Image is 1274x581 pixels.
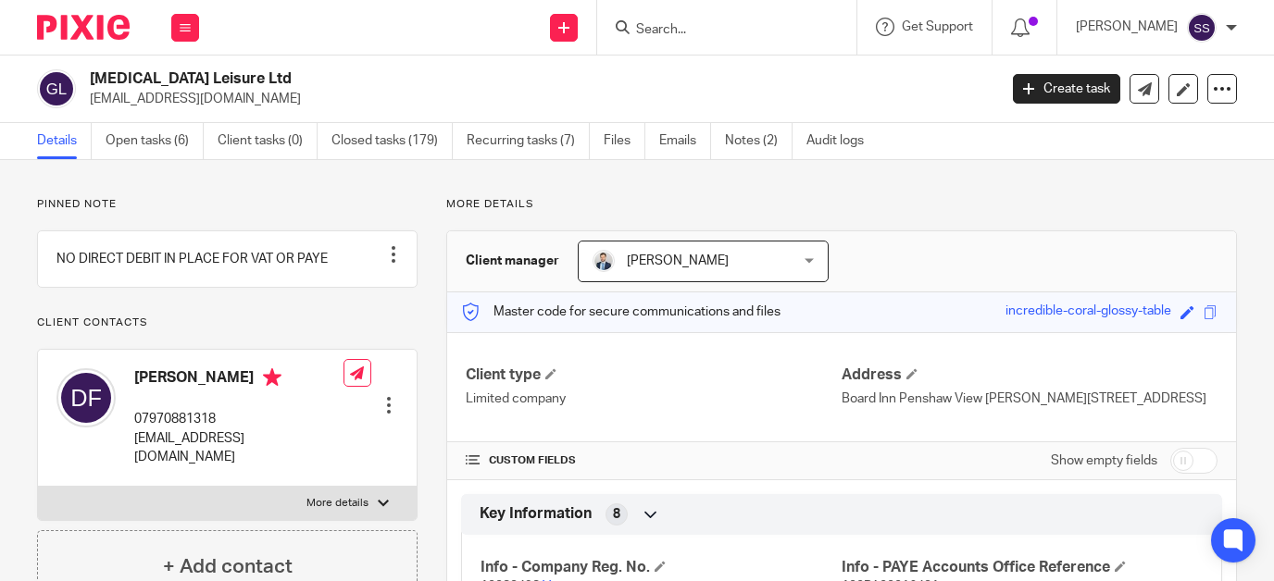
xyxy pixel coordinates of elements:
[842,389,1218,408] p: Board Inn Penshaw View [PERSON_NAME][STREET_ADDRESS]
[461,303,781,321] p: Master code for secure communications and files
[481,558,842,577] h4: Info - Company Reg. No.
[1013,74,1120,104] a: Create task
[37,123,92,159] a: Details
[134,368,343,391] h4: [PERSON_NAME]
[1076,18,1178,36] p: [PERSON_NAME]
[331,123,453,159] a: Closed tasks (179)
[37,197,418,212] p: Pinned note
[842,365,1218,385] h4: Address
[90,69,806,89] h2: [MEDICAL_DATA] Leisure Ltd
[466,252,559,270] h3: Client manager
[467,123,590,159] a: Recurring tasks (7)
[902,20,973,33] span: Get Support
[37,315,418,330] p: Client contacts
[56,368,116,427] img: svg%3E
[466,389,842,408] p: Limited company
[90,90,985,108] p: [EMAIL_ADDRESS][DOMAIN_NAME]
[306,496,368,511] p: More details
[37,15,130,40] img: Pixie
[480,504,592,524] span: Key Information
[725,123,793,159] a: Notes (2)
[634,22,801,39] input: Search
[659,123,711,159] a: Emails
[134,410,343,428] p: 07970881318
[37,69,76,108] img: svg%3E
[1051,451,1157,470] label: Show empty fields
[446,197,1237,212] p: More details
[806,123,878,159] a: Audit logs
[627,254,729,267] span: [PERSON_NAME]
[163,552,293,581] h4: + Add contact
[613,505,620,524] span: 8
[134,429,343,467] p: [EMAIL_ADDRESS][DOMAIN_NAME]
[593,250,615,272] img: LinkedIn%20Profile.jpeg
[604,123,645,159] a: Files
[1187,13,1217,43] img: svg%3E
[1005,302,1171,323] div: incredible-coral-glossy-table
[466,453,842,468] h4: CUSTOM FIELDS
[106,123,204,159] a: Open tasks (6)
[842,558,1203,577] h4: Info - PAYE Accounts Office Reference
[263,368,281,387] i: Primary
[466,365,842,385] h4: Client type
[218,123,318,159] a: Client tasks (0)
